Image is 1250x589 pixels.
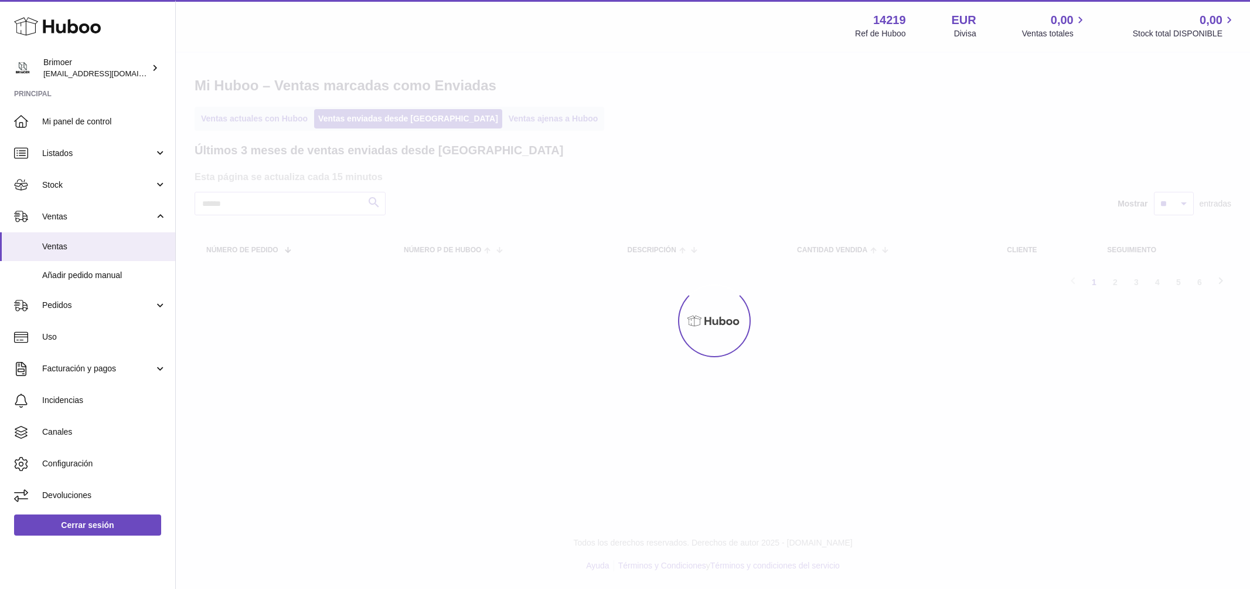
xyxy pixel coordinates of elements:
span: 0,00 [1051,12,1074,28]
span: Stock [42,180,154,191]
span: [EMAIL_ADDRESS][DOMAIN_NAME] [43,69,172,78]
strong: 14219 [873,12,906,28]
span: Canales [42,426,166,438]
strong: EUR [952,12,976,28]
div: Ref de Huboo [855,28,905,39]
span: Pedidos [42,300,154,311]
span: Mi panel de control [42,116,166,127]
a: 0,00 Stock total DISPONIBLE [1133,12,1236,39]
a: Cerrar sesión [14,514,161,536]
div: Divisa [954,28,976,39]
span: Facturación y pagos [42,363,154,374]
span: Configuración [42,458,166,469]
a: 0,00 Ventas totales [1022,12,1087,39]
span: Listados [42,148,154,159]
span: Devoluciones [42,490,166,501]
span: Ventas totales [1022,28,1087,39]
div: Brimoer [43,57,149,79]
span: 0,00 [1200,12,1222,28]
span: Ventas [42,211,154,222]
span: Incidencias [42,395,166,406]
span: Añadir pedido manual [42,270,166,281]
span: Uso [42,331,166,343]
span: Ventas [42,241,166,252]
img: oroses@renuevo.es [14,59,32,77]
span: Stock total DISPONIBLE [1133,28,1236,39]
